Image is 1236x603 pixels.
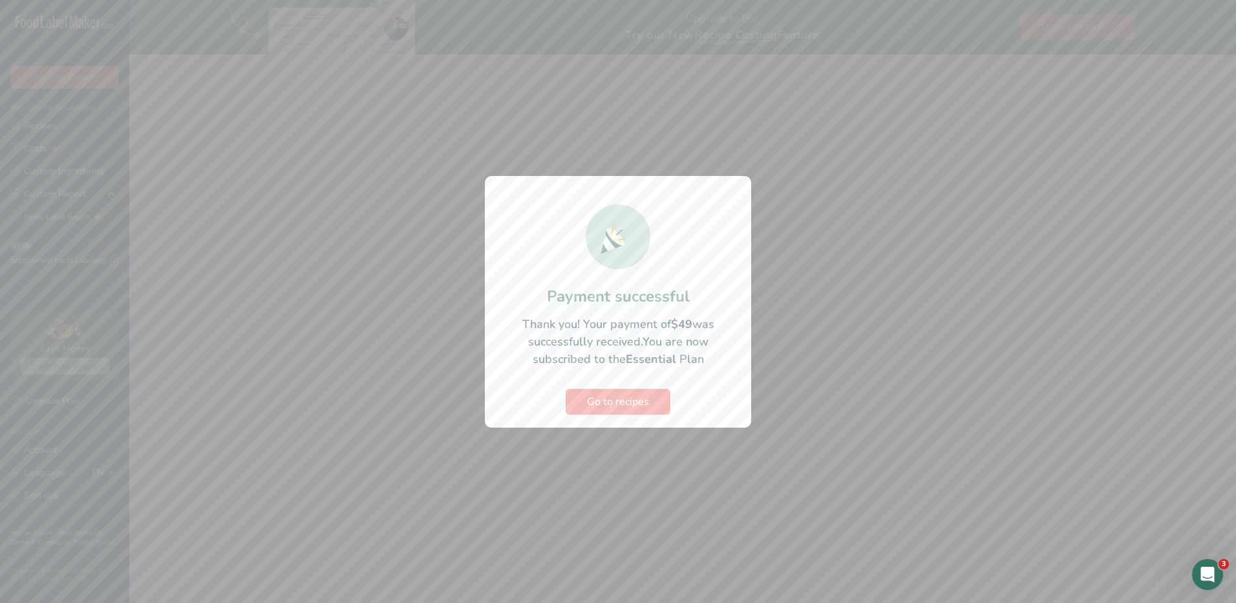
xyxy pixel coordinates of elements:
span: 3 [1219,559,1229,569]
span: Go to recipes [587,394,649,410]
button: Go to recipes [566,389,670,415]
b: Essential [626,351,676,367]
span: You are now subscribed to the Plan [533,334,709,367]
p: Thank you! Your payment of was successfully received. [498,316,738,368]
iframe: Intercom live chat [1192,559,1223,590]
h1: Payment successful [498,285,738,308]
img: Successful Payment [586,204,650,269]
b: $49 [671,316,692,332]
